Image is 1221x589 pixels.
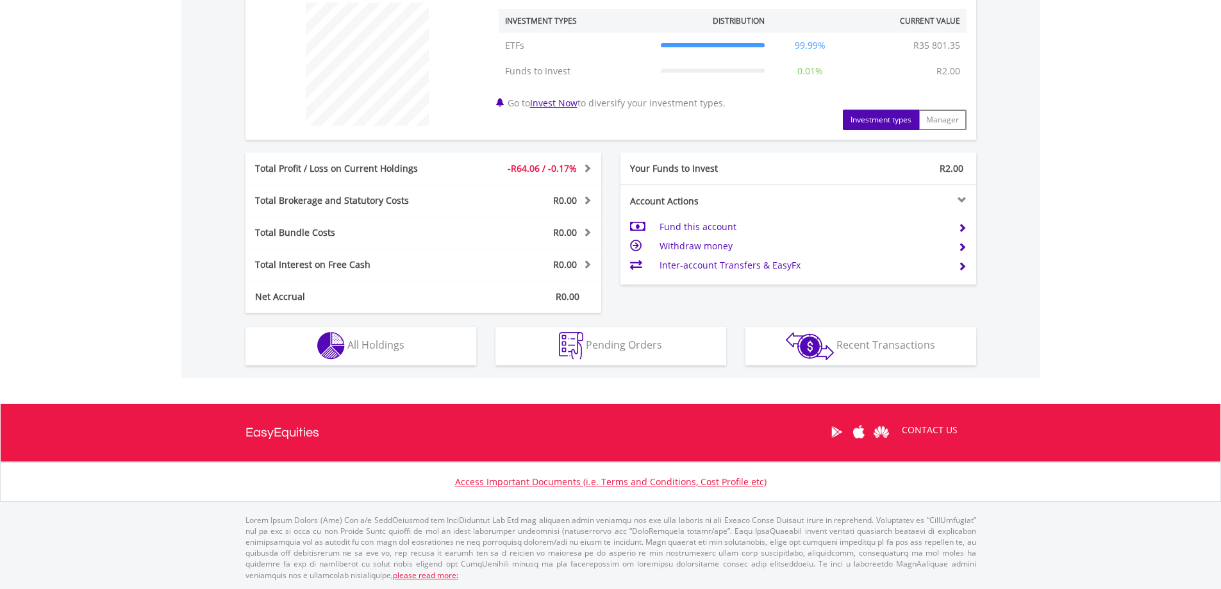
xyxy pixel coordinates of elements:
span: R2.00 [940,162,963,174]
div: Distribution [713,15,765,26]
div: Total Bundle Costs [245,226,453,239]
span: R0.00 [553,258,577,270]
span: R0.00 [553,226,577,238]
td: R2.00 [930,58,967,84]
th: Current Value [849,9,967,33]
button: Manager [918,110,967,130]
a: Access Important Documents (i.e. Terms and Conditions, Cost Profile etc) [455,476,767,488]
td: 0.01% [771,58,849,84]
button: All Holdings [245,327,476,365]
a: Google Play [826,412,848,452]
span: R0.00 [553,194,577,206]
div: Your Funds to Invest [620,162,799,175]
div: Net Accrual [245,290,453,303]
span: -R64.06 / -0.17% [508,162,577,174]
th: Investment Types [499,9,654,33]
td: Withdraw money [660,236,947,256]
div: Total Interest on Free Cash [245,258,453,271]
button: Pending Orders [495,327,726,365]
a: please read more: [393,570,458,581]
a: EasyEquities [245,404,319,461]
a: Invest Now [530,97,577,109]
td: ETFs [499,33,654,58]
button: Recent Transactions [745,327,976,365]
span: Recent Transactions [836,338,935,352]
img: transactions-zar-wht.png [786,332,834,360]
div: Total Profit / Loss on Current Holdings [245,162,453,175]
td: R35 801.35 [907,33,967,58]
a: CONTACT US [893,412,967,448]
td: Funds to Invest [499,58,654,84]
button: Investment types [843,110,919,130]
td: Inter-account Transfers & EasyFx [660,256,947,275]
a: Apple [848,412,870,452]
span: All Holdings [347,338,404,352]
td: Fund this account [660,217,947,236]
td: 99.99% [771,33,849,58]
p: Lorem Ipsum Dolors (Ame) Con a/e SeddOeiusmod tem InciDiduntut Lab Etd mag aliquaen admin veniamq... [245,515,976,581]
img: pending_instructions-wht.png [559,332,583,360]
a: Huawei [870,412,893,452]
span: Pending Orders [586,338,662,352]
div: Account Actions [620,195,799,208]
img: holdings-wht.png [317,332,345,360]
div: Total Brokerage and Statutory Costs [245,194,453,207]
span: R0.00 [556,290,579,303]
